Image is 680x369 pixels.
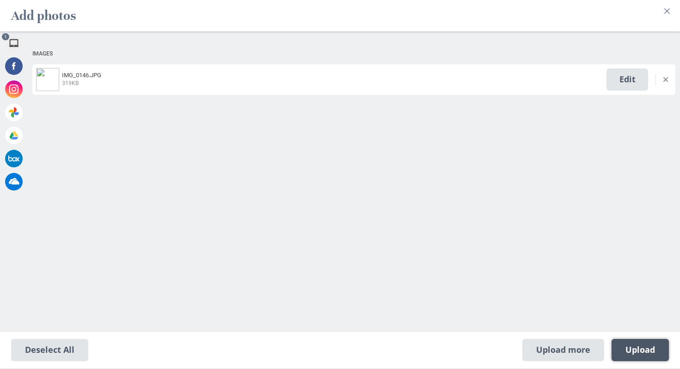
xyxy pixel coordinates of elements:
[11,4,76,28] h2: Add photos
[606,68,648,91] span: Edit
[625,345,655,355] span: Upload
[36,68,59,91] img: 74d1fac9-7673-4955-93e9-2de73af50028
[522,339,604,361] span: Upload more
[32,45,675,62] div: Images
[59,72,606,87] div: IMG_0146.JPG
[11,339,88,361] span: Deselect All
[62,72,101,79] span: IMG_0146.JPG
[612,339,669,361] span: Upload
[660,4,674,18] button: Close
[2,33,9,40] span: 1
[62,80,79,86] span: 319KB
